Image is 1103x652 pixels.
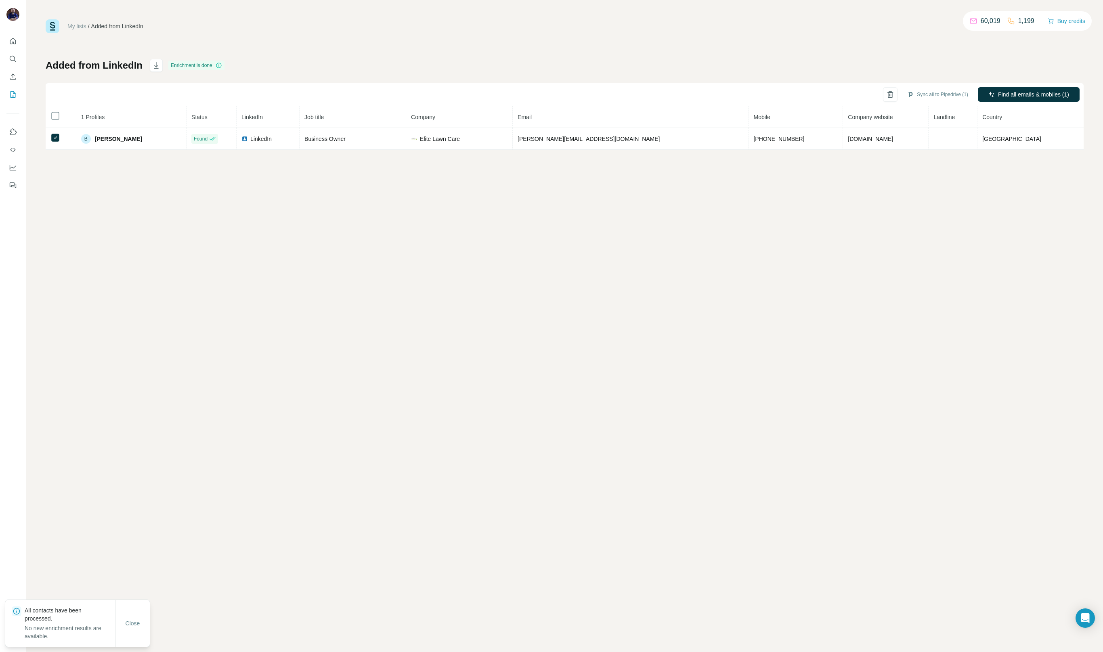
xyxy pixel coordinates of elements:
p: 1,199 [1018,16,1034,26]
img: Avatar [6,8,19,21]
span: 1 Profiles [81,114,105,120]
button: My lists [6,87,19,102]
button: Find all emails & mobiles (1) [978,87,1080,102]
button: Search [6,52,19,66]
span: Business Owner [304,136,346,142]
p: No new enrichment results are available. [25,624,115,640]
span: Elite Lawn Care [420,135,460,143]
div: Open Intercom Messenger [1076,608,1095,628]
button: Close [120,616,146,631]
span: Status [191,114,208,120]
p: All contacts have been processed. [25,606,115,623]
span: [DOMAIN_NAME] [848,136,893,142]
a: My lists [67,23,86,29]
div: B [81,134,91,144]
button: Buy credits [1048,15,1085,27]
span: LinkedIn [241,114,263,120]
span: Found [194,135,208,143]
div: Enrichment is done [168,61,224,70]
span: Close [126,619,140,627]
button: Use Surfe API [6,143,19,157]
button: Feedback [6,178,19,193]
button: Dashboard [6,160,19,175]
span: Company [411,114,435,120]
span: [GEOGRAPHIC_DATA] [982,136,1041,142]
button: Enrich CSV [6,69,19,84]
span: Email [518,114,532,120]
span: Mobile [753,114,770,120]
div: Added from LinkedIn [91,22,143,30]
img: company-logo [411,136,417,142]
h1: Added from LinkedIn [46,59,143,72]
span: Landline [933,114,955,120]
span: [PERSON_NAME] [95,135,142,143]
span: Job title [304,114,324,120]
li: / [88,22,90,30]
span: Country [982,114,1002,120]
button: Quick start [6,34,19,48]
span: LinkedIn [250,135,272,143]
span: Find all emails & mobiles (1) [998,90,1069,99]
button: Sync all to Pipedrive (1) [902,88,974,101]
span: [PHONE_NUMBER] [753,136,804,142]
button: Use Surfe on LinkedIn [6,125,19,139]
img: LinkedIn logo [241,136,248,142]
span: [PERSON_NAME][EMAIL_ADDRESS][DOMAIN_NAME] [518,136,660,142]
span: Company website [848,114,893,120]
img: Surfe Logo [46,19,59,33]
p: 60,019 [981,16,1000,26]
